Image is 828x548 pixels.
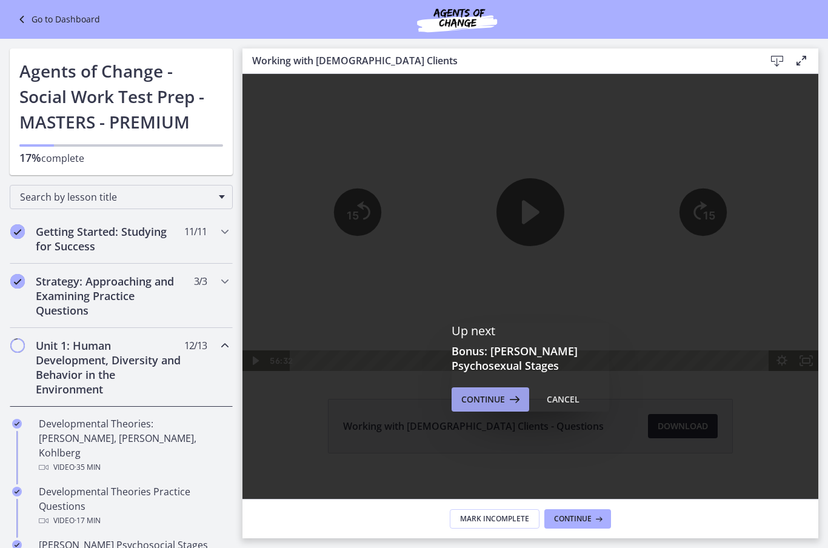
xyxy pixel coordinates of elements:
[10,274,25,289] i: Completed
[19,150,223,165] p: complete
[75,460,101,475] span: · 35 min
[537,387,589,412] button: Cancel
[39,513,228,528] div: Video
[461,392,505,407] span: Continue
[92,115,139,162] button: Skip back 15 seconds
[184,224,207,239] span: 11 / 11
[452,323,609,339] p: Up next
[460,514,529,524] span: Mark Incomplete
[19,150,41,165] span: 17%
[194,274,207,289] span: 3 / 3
[252,53,746,68] h3: Working with [DEMOGRAPHIC_DATA] Clients
[36,274,184,318] h2: Strategy: Approaching and Examining Practice Questions
[36,224,184,253] h2: Getting Started: Studying for Success
[12,487,22,496] i: Completed
[75,513,101,528] span: · 17 min
[554,514,592,524] span: Continue
[39,416,228,475] div: Developmental Theories: [PERSON_NAME], [PERSON_NAME], Kohlberg
[104,135,116,148] tspan: 15
[547,392,579,407] div: Cancel
[452,387,529,412] button: Continue
[36,338,184,396] h2: Unit 1: Human Development, Diversity and Behavior in the Environment
[552,276,576,297] button: Fullscreen
[254,104,322,172] button: Play Video
[437,115,484,162] button: Skip ahead 15 seconds
[20,190,213,204] span: Search by lesson title
[39,460,228,475] div: Video
[452,344,609,373] h3: Bonus: [PERSON_NAME] Psychosexual Stages
[12,419,22,429] i: Completed
[10,224,25,239] i: Completed
[10,185,233,209] div: Search by lesson title
[527,276,552,297] button: Show settings menu
[39,484,228,528] div: Developmental Theories Practice Questions
[56,276,521,297] div: Playbar
[544,509,611,529] button: Continue
[384,5,530,34] img: Agents of Change Social Work Test Prep
[184,338,207,353] span: 12 / 13
[450,509,539,529] button: Mark Incomplete
[15,12,100,27] a: Go to Dashboard
[461,135,473,148] tspan: 15
[19,58,223,135] h1: Agents of Change - Social Work Test Prep - MASTERS - PREMIUM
